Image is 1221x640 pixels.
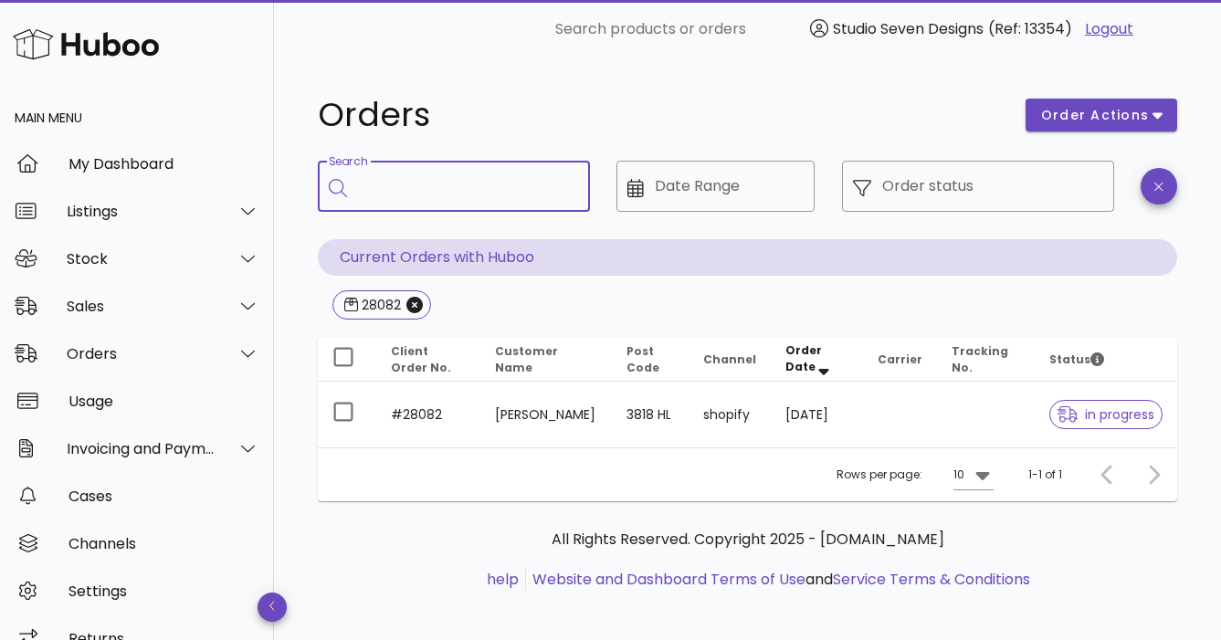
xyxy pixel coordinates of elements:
td: 3818 HL [612,382,689,447]
li: and [526,569,1030,591]
span: Post Code [626,343,659,375]
div: Sales [67,298,216,315]
td: #28082 [376,382,480,447]
th: Channel [689,338,771,382]
th: Client Order No. [376,338,480,382]
span: order actions [1040,106,1150,125]
span: in progress [1058,408,1154,421]
div: Usage [68,393,259,410]
p: All Rights Reserved. Copyright 2025 - [DOMAIN_NAME] [332,529,1163,551]
span: Status [1049,351,1104,367]
div: Stock [67,250,216,268]
img: Huboo Logo [13,25,159,64]
a: Website and Dashboard Terms of Use [532,569,805,590]
span: Client Order No. [391,343,451,375]
div: 1-1 of 1 [1028,467,1062,483]
th: Post Code [612,338,689,382]
button: order actions [1026,99,1177,131]
div: 10Rows per page: [953,460,994,489]
div: Orders [67,345,216,362]
span: Customer Name [495,343,558,375]
div: Listings [67,203,216,220]
a: Logout [1085,18,1133,40]
span: Carrier [878,351,922,367]
th: Status [1035,338,1177,382]
th: Tracking No. [937,338,1035,382]
span: (Ref: 13354) [988,18,1072,39]
th: Order Date: Sorted descending. Activate to remove sorting. [771,338,864,382]
div: Channels [68,535,259,552]
div: Invoicing and Payments [67,440,216,457]
div: Rows per page: [837,448,994,501]
span: Channel [703,351,756,367]
label: Search [329,155,367,169]
p: Current Orders with Huboo [318,239,1177,276]
td: shopify [689,382,771,447]
div: Settings [68,582,259,600]
span: Tracking No. [952,343,1008,375]
h1: Orders [318,99,1004,131]
div: My Dashboard [68,155,259,173]
span: Order Date [785,342,822,374]
span: Studio Seven Designs [833,18,984,39]
th: Carrier [863,338,937,382]
div: 10 [953,467,964,483]
div: Cases [68,488,259,505]
td: [PERSON_NAME] [480,382,611,447]
a: Service Terms & Conditions [833,569,1030,590]
div: 28082 [358,296,401,314]
a: help [487,569,519,590]
th: Customer Name [480,338,611,382]
td: [DATE] [771,382,864,447]
button: Close [406,297,423,313]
